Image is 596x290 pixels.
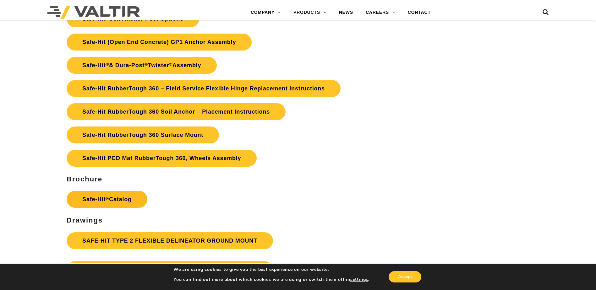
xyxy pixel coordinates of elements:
a: Safe-Hit PCD Mat RubberTough 360, Wheels Assembly [67,150,257,167]
p: We are using cookies to give you the best experience on our website. [173,267,369,272]
sup: ® [106,62,109,67]
a: PRODUCTS [287,6,333,19]
a: Safe-Hit RubberTough 360 – Field Service Flexible Hinge Replacement Instructions [67,80,341,97]
a: Safe-Hit (Open End Concrete) GP1 Anchor Assembly [67,34,252,51]
sup: ® [145,62,148,67]
sup: ® [169,62,172,67]
strong: Brochure [67,175,102,183]
a: SAFE-HIT TYPE 1 FLEXIBLE DELINEATOR GROUND MOUNT [67,261,273,278]
a: Safe-Hit RubberTough 360 Soil Anchor – Placement Instructions [67,103,286,120]
a: Safe-Hit®& Dura-Post®Twister®Assembly [67,57,217,74]
button: settings [350,277,368,282]
a: CONTACT [402,6,437,19]
a: Safe-Hit®Catalog [67,191,147,208]
sup: ® [106,196,109,201]
p: You can find out more about which cookies we are using or switch them off in . [173,277,369,282]
img: Valtir [47,6,140,19]
a: CAREERS [359,6,402,19]
a: NEWS [333,6,359,19]
button: Accept [389,271,421,282]
a: COMPANY [244,6,287,19]
a: Safe-Hit RubberTough 360 Surface Mount [67,126,219,143]
strong: Drawings [67,216,103,224]
a: SAFE-HIT TYPE 2 FLEXIBLE DELINEATOR GROUND MOUNT [67,232,273,249]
